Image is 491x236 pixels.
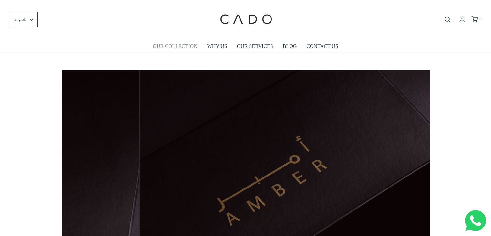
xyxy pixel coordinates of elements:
a: OUR COLLECTION [153,39,197,54]
button: English [10,12,38,27]
span: 0 [479,17,481,21]
button: Open search bar [442,16,453,23]
span: Number of gifts [184,54,215,59]
img: Whatsapp [465,210,486,231]
a: CONTACT US [306,39,338,54]
a: BLOG [283,39,297,54]
a: WHY US [207,39,227,54]
a: OUR SERVICES [237,39,273,54]
span: Last name [184,1,205,6]
img: cadogifting [218,5,273,34]
a: 0 [471,16,481,23]
span: Company name [184,27,216,32]
span: English [14,16,26,23]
